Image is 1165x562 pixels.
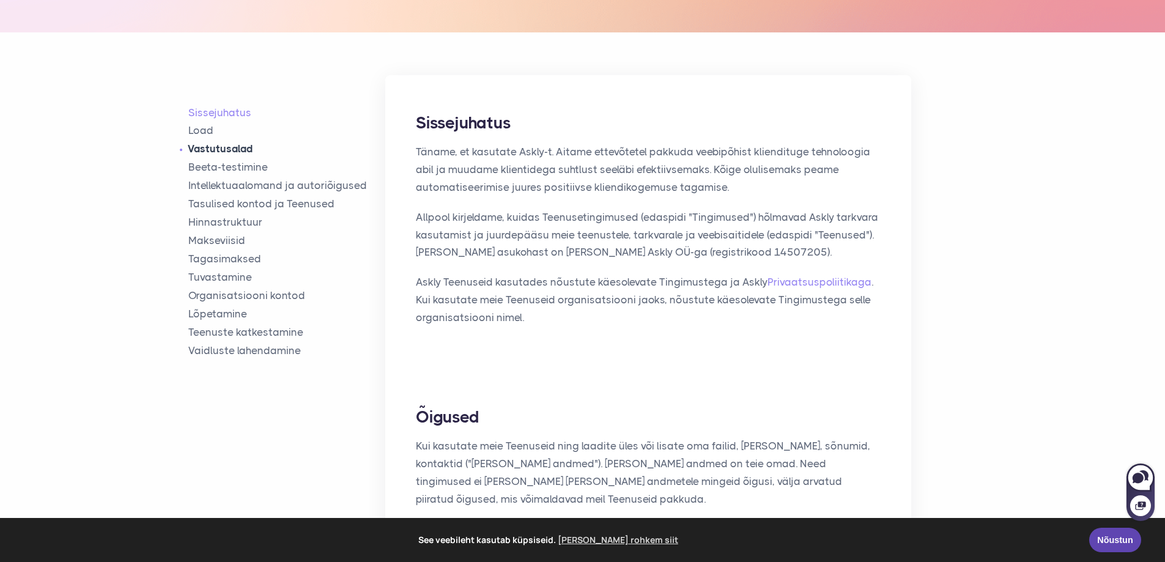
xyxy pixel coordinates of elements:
[188,289,386,303] a: Organisatsiooni kontod
[188,307,386,321] a: Lõpetamine
[188,252,386,266] a: Tagasimaksed
[188,142,386,156] a: Vastutusalad
[18,531,1081,549] span: See veebileht kasutab küpsiseid.
[1089,528,1141,552] a: Nõustun
[1125,461,1156,522] iframe: Askly chat
[188,234,386,248] a: Makseviisid
[188,197,386,211] a: Tasulised kontod ja Teenused
[416,406,881,428] h2: Õigused
[416,209,881,262] p: Allpool kirjeldame, kuidas Teenusetingimused (edaspidi "Tingimused") hõlmavad Askly tarkvara kasu...
[416,273,881,327] p: Askly Teenuseid kasutades nõustute käesolevate Tingimustega ja Askly . Kui kasutate meie Teenusei...
[188,270,386,284] a: Tuvastamine
[188,344,386,358] a: Vaidluste lahendamine
[188,124,386,138] a: Load
[556,531,680,549] a: learn more about cookies
[416,437,881,508] p: Kui kasutate meie Teenuseid ning laadite üles või lisate oma failid, [PERSON_NAME], sõnumid, kont...
[416,112,881,134] h2: Sissejuhatus
[188,160,386,174] a: Beeta-testimine
[188,215,386,229] a: Hinnastruktuur
[767,276,871,288] a: Privaatsuspoliitikaga
[188,106,386,120] a: Sissejuhatus
[416,143,881,196] p: Täname, et kasutate Askly-t. Aitame ettevõtetel pakkuda veebipõhist kliendituge tehnoloogia abil ...
[188,325,386,339] a: Teenuste katkestamine
[188,179,386,193] a: Intellektuaalomand ja autoriõigused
